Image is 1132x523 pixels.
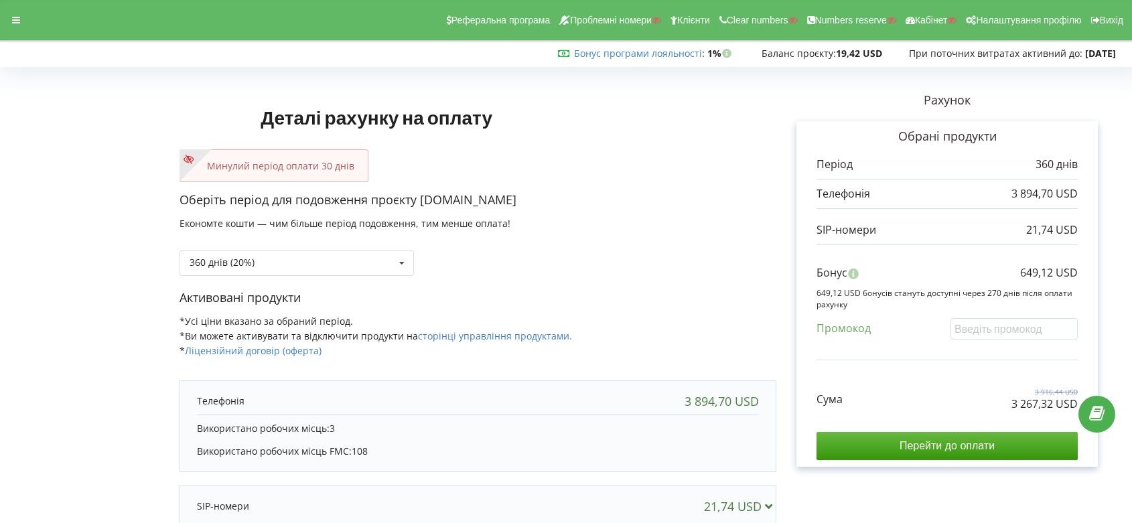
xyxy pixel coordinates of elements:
[1085,47,1116,60] strong: [DATE]
[704,500,778,513] div: 21,74 USD
[1026,222,1078,238] p: 21,74 USD
[180,315,353,327] span: *Усі ціни вказано за обраний період.
[685,394,759,408] div: 3 894,70 USD
[909,47,1082,60] span: При поточних витратах активний до:
[180,192,776,209] p: Оберіть період для подовження проєкту [DOMAIN_NAME]
[1020,265,1078,281] p: 649,12 USD
[817,157,853,172] p: Період
[1036,157,1078,172] p: 360 днів
[727,15,788,25] span: Clear numbers
[352,445,368,457] span: 108
[817,392,843,407] p: Сума
[817,128,1078,145] p: Обрані продукти
[180,217,510,230] span: Економте кошти — чим більше період подовження, тим менше оплата!
[570,15,652,25] span: Проблемні номери
[817,287,1078,310] p: 649,12 USD бонусів стануть доступні через 270 днів після оплати рахунку
[1011,396,1078,412] p: 3 267,32 USD
[677,15,710,25] span: Клієнти
[180,289,776,307] p: Активовані продукти
[197,394,244,408] p: Телефонія
[190,258,255,267] div: 360 днів (20%)
[815,15,887,25] span: Numbers reserve
[762,47,836,60] span: Баланс проєкту:
[1011,387,1078,396] p: 3 916,44 USD
[1011,186,1078,202] p: 3 894,70 USD
[185,344,322,357] a: Ліцензійний договір (оферта)
[197,422,759,435] p: Використано робочих місць:
[950,318,1078,339] input: Введіть промокод
[1100,15,1123,25] span: Вихід
[836,47,882,60] strong: 19,42 USD
[451,15,551,25] span: Реферальна програма
[197,500,249,513] p: SIP-номери
[817,265,847,281] p: Бонус
[817,186,870,202] p: Телефонія
[197,445,759,458] p: Використано робочих місць FMC:
[817,321,871,336] p: Промокод
[817,222,876,238] p: SIP-номери
[180,85,573,149] h1: Деталі рахунку на оплату
[574,47,705,60] span: :
[915,15,948,25] span: Кабінет
[707,47,735,60] strong: 1%
[180,329,572,342] span: *Ви можете активувати та відключити продукти на
[817,432,1078,460] input: Перейти до оплати
[418,329,572,342] a: сторінці управління продуктами.
[574,47,702,60] a: Бонус програми лояльності
[776,92,1118,109] p: Рахунок
[330,422,335,435] span: 3
[194,159,354,173] p: Минулий період оплати 30 днів
[976,15,1081,25] span: Налаштування профілю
